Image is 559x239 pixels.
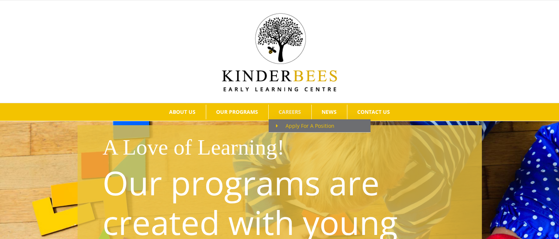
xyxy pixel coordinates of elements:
[357,109,390,115] span: CONTACT US
[322,109,337,115] span: NEWS
[206,105,268,119] a: OUR PROGRAMS
[269,105,311,119] a: CAREERS
[312,105,347,119] a: NEWS
[269,119,370,133] a: Apply For A Position
[159,105,206,119] a: ABOUT US
[279,109,301,115] span: CAREERS
[216,109,258,115] span: OUR PROGRAMS
[276,122,334,129] span: Apply For A Position
[222,13,337,91] img: Kinder Bees Logo
[11,103,548,121] nav: Main Menu
[103,132,476,163] h1: A Love of Learning!
[347,105,400,119] a: CONTACT US
[169,109,196,115] span: ABOUT US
